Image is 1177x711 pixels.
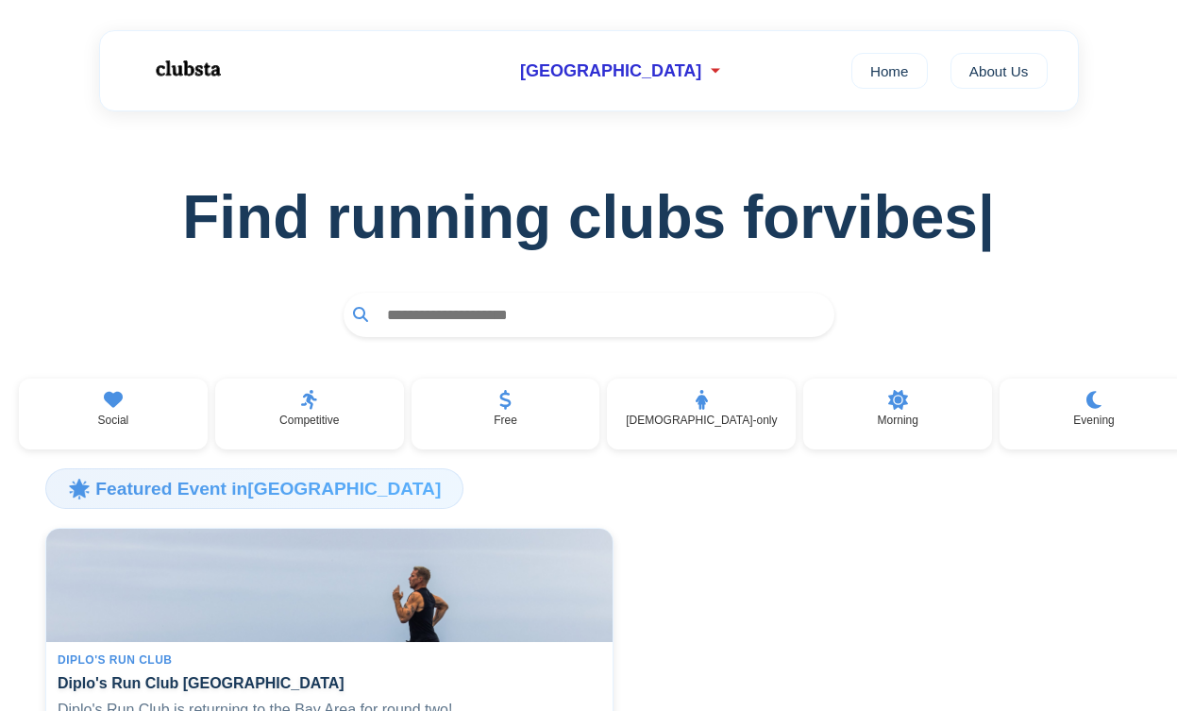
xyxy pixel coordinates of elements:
[520,61,701,81] span: [GEOGRAPHIC_DATA]
[45,468,463,508] h3: 🌟 Featured Event in [GEOGRAPHIC_DATA]
[978,183,995,251] span: |
[30,182,1147,252] h1: Find running clubs for
[279,414,339,427] p: Competitive
[878,414,918,427] p: Morning
[851,53,928,89] a: Home
[950,53,1048,89] a: About Us
[58,674,601,692] h4: Diplo's Run Club [GEOGRAPHIC_DATA]
[130,45,244,93] img: Logo
[46,529,613,642] img: Diplo's Run Club San Francisco
[98,414,129,427] p: Social
[626,414,777,427] p: [DEMOGRAPHIC_DATA]-only
[494,414,517,427] p: Free
[1073,414,1114,427] p: Evening
[58,653,601,667] div: Diplo's Run Club
[823,182,995,252] span: vibes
